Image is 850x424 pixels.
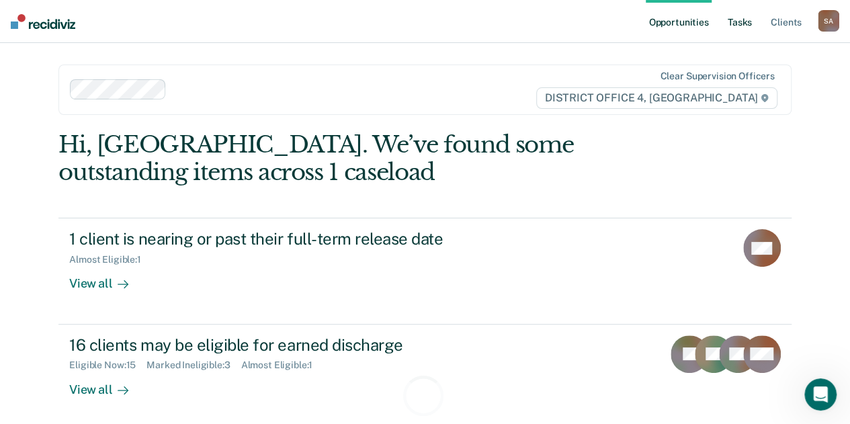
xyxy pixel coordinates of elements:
[11,14,75,29] img: Recidiviz
[804,378,837,411] iframe: Intercom live chat
[69,371,144,397] div: View all
[69,265,144,292] div: View all
[69,359,146,371] div: Eligible Now : 15
[58,131,644,186] div: Hi, [GEOGRAPHIC_DATA]. We’ve found some outstanding items across 1 caseload
[536,87,777,109] span: DISTRICT OFFICE 4, [GEOGRAPHIC_DATA]
[146,359,241,371] div: Marked Ineligible : 3
[818,10,839,32] button: SA
[58,218,792,324] a: 1 client is nearing or past their full-term release dateAlmost Eligible:1View all
[818,10,839,32] div: S A
[69,335,541,355] div: 16 clients may be eligible for earned discharge
[660,71,774,82] div: Clear supervision officers
[69,254,152,265] div: Almost Eligible : 1
[241,359,324,371] div: Almost Eligible : 1
[69,229,541,249] div: 1 client is nearing or past their full-term release date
